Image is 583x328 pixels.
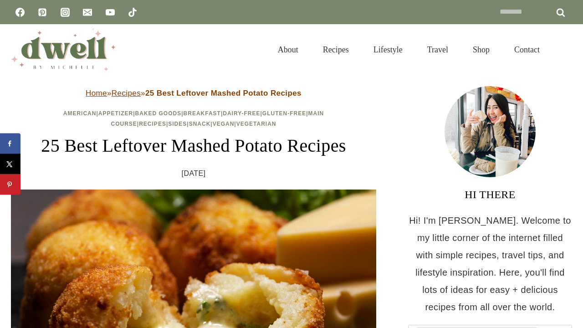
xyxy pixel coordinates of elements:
[145,89,302,97] strong: 25 Best Leftover Mashed Potato Recipes
[86,89,107,97] a: Home
[184,110,221,117] a: Breakfast
[213,121,235,127] a: Vegan
[11,132,376,159] h1: 25 Best Leftover Mashed Potato Recipes
[101,3,119,21] a: YouTube
[311,34,361,66] a: Recipes
[236,121,276,127] a: Vegetarian
[11,3,29,21] a: Facebook
[168,121,187,127] a: Sides
[182,167,206,180] time: [DATE]
[78,3,97,21] a: Email
[223,110,260,117] a: Dairy-Free
[262,110,306,117] a: Gluten-Free
[123,3,142,21] a: TikTok
[557,42,572,57] button: View Search Form
[63,110,97,117] a: American
[266,34,311,66] a: About
[460,34,502,66] a: Shop
[189,121,211,127] a: Snack
[98,110,133,117] a: Appetizer
[11,29,116,71] img: DWELL by michelle
[266,34,552,66] nav: Primary Navigation
[86,89,302,97] span: » »
[33,3,51,21] a: Pinterest
[415,34,460,66] a: Travel
[63,110,324,127] span: | | | | | | | | | | |
[56,3,74,21] a: Instagram
[408,212,572,316] p: Hi! I'm [PERSON_NAME]. Welcome to my little corner of the internet filled with simple recipes, tr...
[112,89,141,97] a: Recipes
[135,110,182,117] a: Baked Goods
[361,34,415,66] a: Lifestyle
[408,186,572,203] h3: HI THERE
[502,34,552,66] a: Contact
[139,121,166,127] a: Recipes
